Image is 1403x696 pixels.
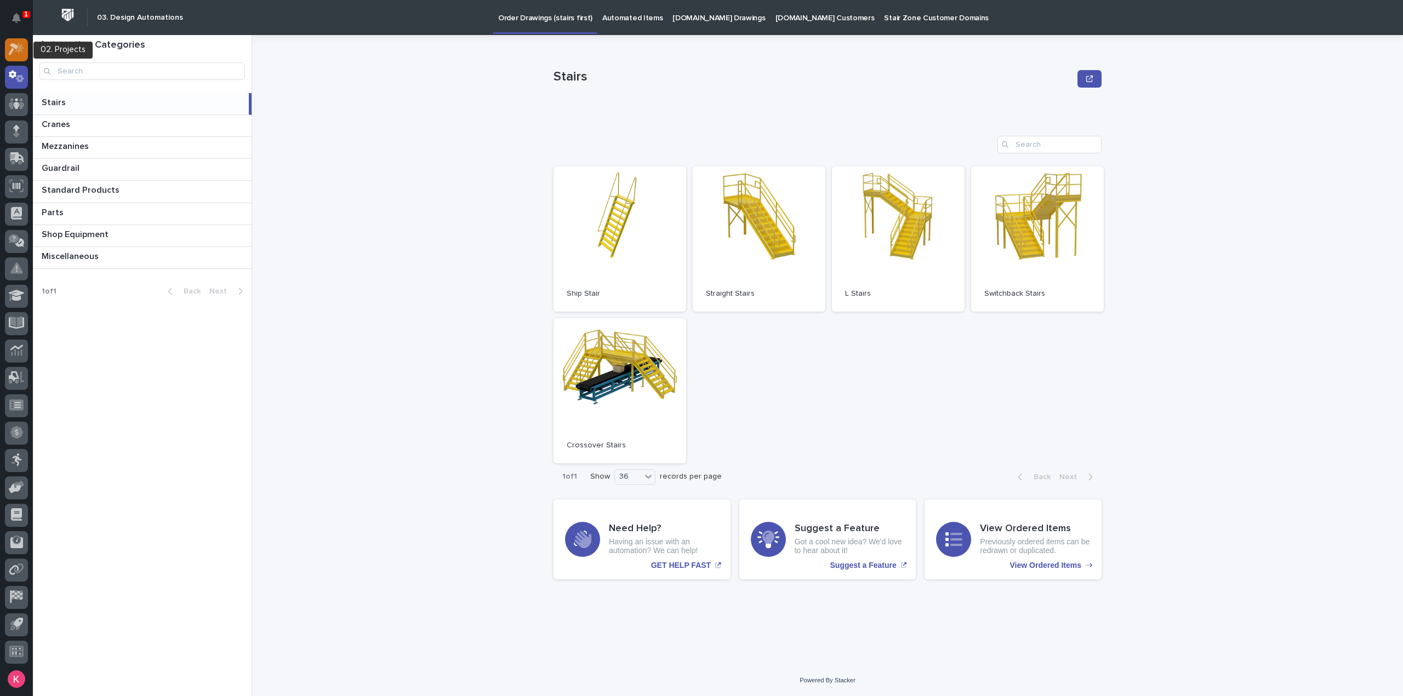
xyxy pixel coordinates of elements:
p: Ship Stair [567,289,673,298]
div: Notifications1 [14,13,28,31]
p: GET HELP FAST [651,561,711,570]
h2: 03. Design Automations [97,13,183,22]
a: Standard ProductsStandard Products [33,181,252,203]
p: Got a cool new idea? We'd love to hear about it! [795,537,905,556]
a: Crossover Stairs [554,318,686,463]
h1: Automation Categories [39,39,245,51]
a: Switchback Stairs [971,166,1104,312]
h3: View Ordered Items [980,523,1090,535]
a: Suggest a Feature [739,499,916,579]
p: Miscellaneous [42,249,101,262]
button: Next [1055,472,1102,482]
span: Next [209,287,233,295]
p: Switchback Stairs [984,289,1091,298]
span: Next [1059,473,1083,481]
p: Show [590,472,610,481]
span: Back [177,287,201,295]
input: Search [39,62,245,80]
a: CranesCranes [33,115,252,137]
p: View Ordered Items [1010,561,1081,570]
p: Guardrail [42,161,82,174]
p: Stairs [42,95,68,108]
p: Standard Products [42,183,122,195]
input: Search [997,136,1102,153]
p: 1 of 1 [33,278,65,305]
h3: Need Help? [609,523,719,535]
button: users-avatar [5,668,28,691]
div: 36 [615,471,641,482]
p: Crossover Stairs [567,441,673,450]
p: Suggest a Feature [830,561,896,570]
p: 1 [24,10,28,18]
p: L Stairs [845,289,951,298]
p: Straight Stairs [706,289,812,298]
h3: Suggest a Feature [795,523,905,535]
a: GET HELP FAST [554,499,731,579]
a: View Ordered Items [925,499,1102,579]
p: Having an issue with an automation? We can help! [609,537,719,556]
p: Previously ordered items can be redrawn or duplicated. [980,537,1090,556]
button: Notifications [5,7,28,30]
a: GuardrailGuardrail [33,159,252,181]
a: StairsStairs [33,93,252,115]
a: MiscellaneousMiscellaneous [33,247,252,269]
p: records per page [660,472,722,481]
p: Stairs [554,69,1073,85]
button: Back [159,286,205,296]
a: L Stairs [832,166,965,312]
img: Workspace Logo [58,5,78,25]
span: Back [1027,473,1051,481]
button: Next [205,286,252,296]
a: Straight Stairs [693,166,825,312]
p: 1 of 1 [554,463,586,490]
a: Ship Stair [554,166,686,312]
p: Cranes [42,117,72,130]
button: Back [1009,472,1055,482]
a: Powered By Stacker [800,677,855,683]
a: PartsParts [33,203,252,225]
a: MezzaninesMezzanines [33,137,252,159]
p: Parts [42,205,66,218]
a: Shop EquipmentShop Equipment [33,225,252,247]
p: Mezzanines [42,139,91,152]
p: Shop Equipment [42,227,111,240]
